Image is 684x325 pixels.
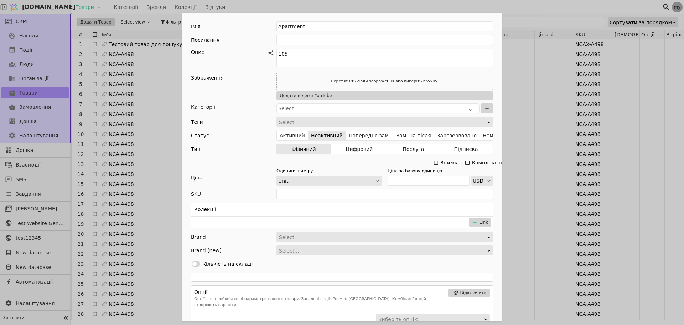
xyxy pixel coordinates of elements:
[276,91,493,100] button: Додати відео з YouTube
[191,174,276,186] div: Ціна
[191,73,224,83] div: Зображення
[279,246,486,256] div: Select...
[191,144,201,154] div: Тип
[469,218,491,227] button: Link
[191,245,222,255] div: Brand (new)
[194,206,216,213] h3: Колекції
[448,289,490,297] button: Відключити
[378,314,483,324] div: Виберіть опцію
[308,131,346,141] button: Неактивний
[393,131,434,141] button: Зам. на після
[276,168,322,174] div: Одиниця виміру
[440,158,461,168] div: Знижка
[439,144,493,154] button: Підписка
[331,144,388,154] button: Цифровий
[191,232,206,242] div: Brand
[191,21,201,31] div: Ім'я
[346,131,393,141] button: Попереднє зам.
[191,49,266,56] div: Опис
[473,176,487,186] div: USD
[279,232,486,242] div: Select
[278,176,375,186] div: Unit
[191,103,276,113] div: Категорії
[194,296,445,308] p: Опції - це необов'язкові параметри вашого товару. Загальні опції: Розмір, [GEOGRAPHIC_DATA]. Комб...
[182,13,502,321] div: Add Opportunity
[191,35,219,45] div: Посилання
[328,77,441,86] div: Перетягніть сюди зображення або .
[480,131,502,141] button: Немає
[388,168,433,174] div: Ціна за базову одиницю
[191,117,203,127] div: Теги
[404,79,437,83] a: виберіть вручну
[277,144,331,154] button: Фізичний
[276,49,493,67] textarea: 105
[191,189,201,199] div: SKU
[191,131,209,141] div: Статус
[202,260,253,268] div: Кількість на складі
[434,131,480,141] button: Зарезервовано
[472,158,507,168] div: Комплексний
[278,106,294,111] span: Select
[388,144,439,154] button: Послуга
[194,289,445,296] h3: Опції
[277,131,308,141] button: Активний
